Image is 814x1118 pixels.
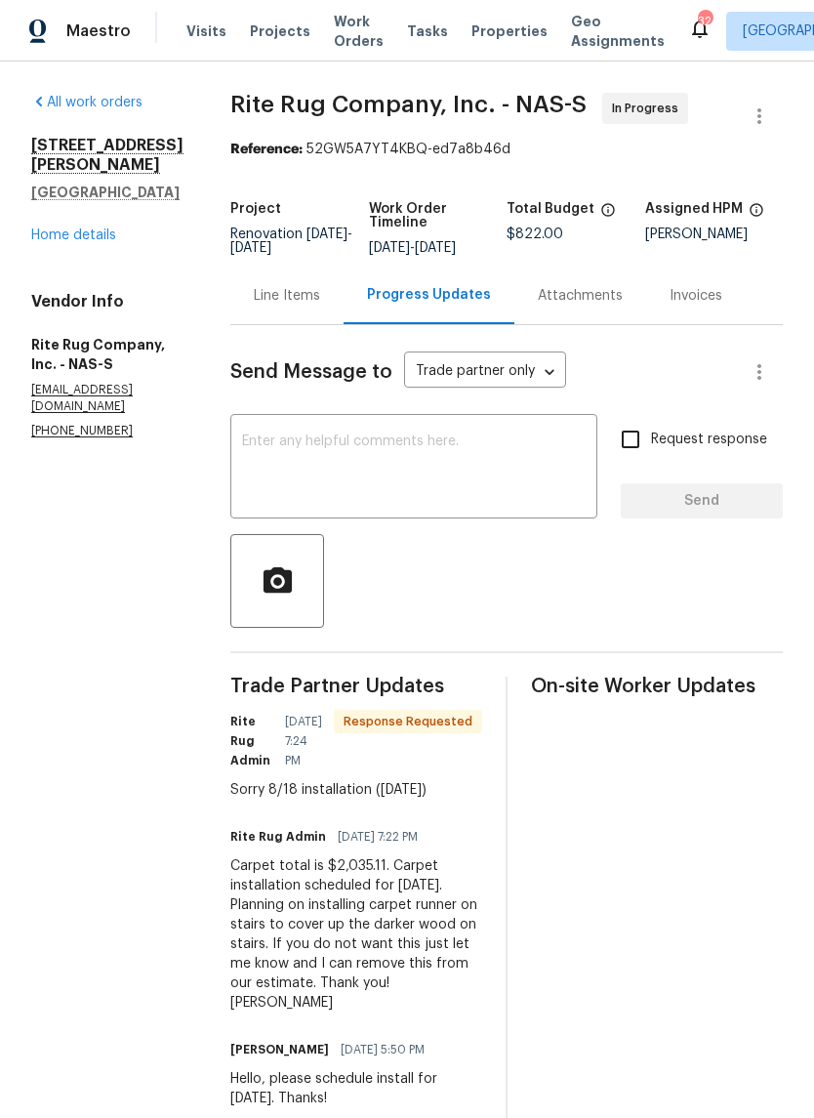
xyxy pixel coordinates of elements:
span: [DATE] [230,241,271,255]
h6: [PERSON_NAME] [230,1040,329,1059]
div: Line Items [254,286,320,306]
span: Maestro [66,21,131,41]
h5: Project [230,202,281,216]
span: Renovation [230,228,352,255]
div: 52GW5A7YT4KBQ-ed7a8b46d [230,140,783,159]
div: Hello, please schedule install for [DATE]. Thanks! [230,1069,482,1108]
div: Sorry 8/18 installation ([DATE]) [230,780,482,800]
h4: Vendor Info [31,292,183,311]
span: Properties [471,21,548,41]
h5: Work Order Timeline [369,202,508,229]
h6: Rite Rug Admin [230,827,326,847]
span: Rite Rug Company, Inc. - NAS-S [230,93,587,116]
a: Home details [31,228,116,242]
span: Projects [250,21,310,41]
span: The total cost of line items that have been proposed by Opendoor. This sum includes line items th... [600,202,616,228]
div: [PERSON_NAME] [645,228,784,241]
div: Trade partner only [404,356,566,389]
span: The hpm assigned to this work order. [749,202,764,228]
div: 32 [698,12,712,31]
h5: Total Budget [507,202,594,216]
div: Invoices [670,286,722,306]
span: Response Requested [336,712,480,731]
div: Carpet total is $2,035.11. Carpet installation scheduled for [DATE]. Planning on installing carpe... [230,856,482,1013]
span: [DATE] 5:50 PM [341,1040,425,1059]
span: Request response [651,430,767,450]
span: - [230,228,352,255]
span: Send Message to [230,362,392,382]
span: Geo Assignments [571,12,665,51]
span: $822.00 [507,228,563,241]
span: Visits [186,21,226,41]
span: On-site Worker Updates [531,677,783,696]
div: Progress Updates [367,285,491,305]
span: [DATE] [369,241,410,255]
span: - [369,241,456,255]
b: Reference: [230,143,303,156]
div: Attachments [538,286,623,306]
span: Trade Partner Updates [230,677,482,696]
span: Work Orders [334,12,384,51]
span: [DATE] 7:24 PM [285,712,322,770]
span: [DATE] [306,228,347,241]
h6: Rite Rug Admin [230,712,273,770]
h5: Assigned HPM [645,202,743,216]
span: [DATE] [415,241,456,255]
span: Tasks [407,24,448,38]
span: [DATE] 7:22 PM [338,827,418,847]
a: All work orders [31,96,142,109]
span: In Progress [612,99,686,118]
h5: Rite Rug Company, Inc. - NAS-S [31,335,183,374]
